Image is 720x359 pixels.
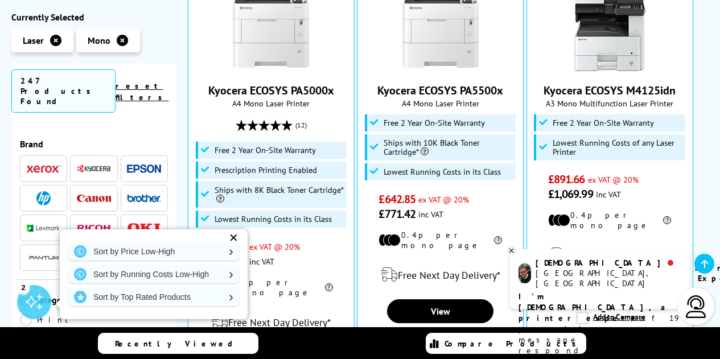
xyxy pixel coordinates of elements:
span: £1,069.99 [548,187,593,201]
span: inc VAT [596,189,621,200]
span: (12) [295,114,307,136]
a: Canon [77,191,111,205]
span: ex VAT @ 20% [418,194,469,205]
span: 247 Products Found [11,69,116,113]
a: Kyocera ECOSYS PA5000x [228,63,314,74]
span: £642.85 [378,192,415,207]
a: Ricoh [77,221,111,235]
span: A3 Mono Multifunction Laser Printer [533,98,687,109]
a: reset filters [116,81,168,102]
span: Laser [23,35,44,46]
a: Sort by Price Low-High [68,242,239,261]
span: Recently Viewed [115,339,244,349]
a: Brother [127,191,161,205]
div: Currently Selected [11,11,176,23]
a: Kyocera ECOSYS PA5000x [208,83,334,98]
div: modal_delivery [533,239,687,271]
a: Kyocera [77,162,111,176]
li: 0.4p per mono page [209,277,333,298]
img: Epson [127,164,161,173]
span: Free 2 Year On-Site Warranty [384,118,485,127]
img: Xerox [27,165,61,173]
span: inc VAT [418,209,443,220]
span: Lowest Running Costs of any Laser Printer [553,138,682,156]
div: modal_delivery [363,259,517,291]
span: Lowest Running Costs in its Class [215,214,332,224]
li: 0.4p per mono page [548,210,672,230]
span: Ships with 8K Black Toner Cartridge* [215,185,344,204]
a: OKI [127,221,161,235]
div: [DEMOGRAPHIC_DATA] [536,258,681,268]
img: Brother [127,194,161,202]
div: [GEOGRAPHIC_DATA], [GEOGRAPHIC_DATA] [536,268,681,288]
span: A4 Mono Laser Printer [363,98,517,109]
a: Sort by Top Rated Products [68,288,239,306]
span: Mono [88,35,110,46]
a: Kyocera ECOSYS PA5500x [377,83,503,98]
img: Canon [77,195,111,202]
span: £891.66 [548,172,585,187]
img: user-headset-light.svg [685,295,707,318]
div: ✕ [225,230,241,246]
img: Kyocera [77,164,111,173]
p: of 19 years! Leave me a message and I'll respond ASAP [519,291,681,356]
a: Compare Products [426,333,586,354]
li: 0.4p per mono page [378,230,502,250]
img: chris-livechat.png [519,263,531,283]
span: Brand [20,138,168,150]
span: £771.42 [378,207,415,221]
a: Kyocera ECOSYS M4125idn [544,83,676,98]
a: HP [27,191,61,205]
a: Epson [127,162,161,176]
span: ex VAT @ 20% [588,174,639,185]
span: Free 2 Year On-Site Warranty [215,146,316,155]
span: ex VAT @ 20% [249,241,300,252]
span: Lowest Running Costs in its Class [384,167,501,176]
span: Ships with 10K Black Toner Cartridge* [384,138,513,156]
img: HP [36,191,51,205]
span: Compare Products [445,339,582,349]
a: View [387,299,493,323]
span: Free 2 Year On-Site Warranty [553,118,654,127]
a: Lexmark [27,221,61,235]
span: A4 Mono Laser Printer [194,98,348,109]
a: Xerox [27,162,61,176]
a: Kyocera ECOSYS M4125idn [567,63,652,74]
a: Kyocera ECOSYS PA5500x [398,63,483,74]
div: 2 [17,281,30,294]
a: Sort by Running Costs Low-High [68,265,239,283]
img: Lexmark [27,225,61,232]
span: inc VAT [249,256,274,267]
img: Pantum [27,251,61,265]
a: Recently Viewed [98,333,258,354]
span: Prescription Printing Enabled [215,166,317,175]
div: modal_delivery [194,306,348,338]
b: I'm [DEMOGRAPHIC_DATA], a printer expert [519,291,669,323]
a: Print Only [20,313,94,339]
